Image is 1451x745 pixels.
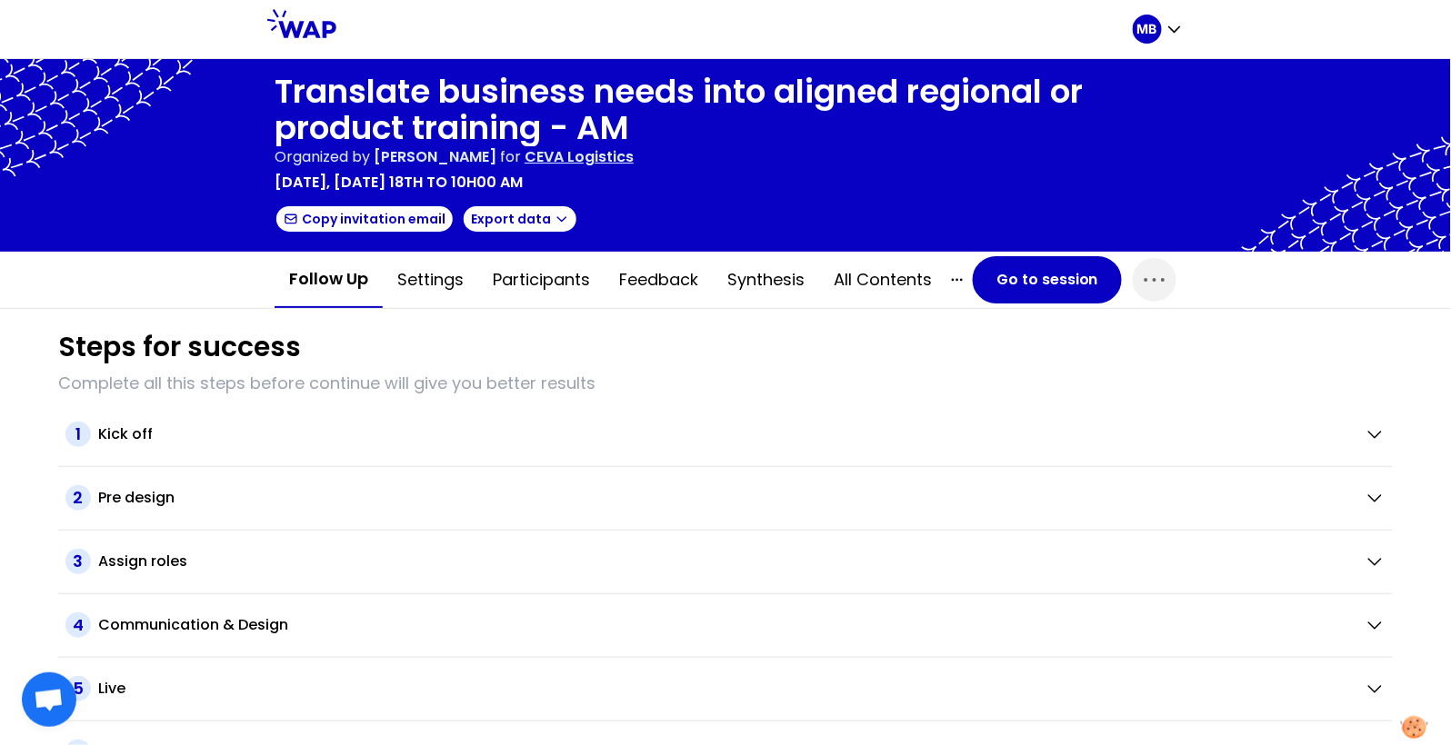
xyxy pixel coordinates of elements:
button: Participants [478,253,605,307]
button: 2Pre design [65,485,1386,511]
button: All contents [819,253,946,307]
button: Synthesis [713,253,819,307]
h2: Communication & Design [98,614,288,636]
button: Export data [462,204,578,233]
button: Feedback [605,253,713,307]
p: Complete all this steps before continue will give you better results [58,371,1393,396]
h1: Translate business needs into aligned regional or product training - AM [275,74,1176,146]
h2: Kick off [98,423,153,445]
p: CEVA Logistics [525,146,634,168]
span: 4 [65,612,91,638]
button: Settings [383,253,478,307]
h2: Pre design [98,487,175,509]
h1: Steps for success [58,331,301,363]
span: 5 [65,676,91,701]
h2: Assign roles [98,551,187,572]
p: for [500,146,521,168]
button: Go to session [973,256,1122,303]
span: [PERSON_NAME] [374,146,496,167]
button: 1Kick off [65,422,1386,447]
button: MB [1133,15,1184,44]
p: [DATE], [DATE] 18th to 10h00 am [275,172,523,194]
p: MB [1137,20,1157,38]
button: Follow up [275,252,383,308]
span: 3 [65,549,91,574]
div: Ouvrir le chat [22,672,76,727]
button: 4Communication & Design [65,612,1386,638]
p: Organized by [275,146,370,168]
h2: Live [98,678,125,700]
span: 2 [65,485,91,511]
span: 1 [65,422,91,447]
button: 3Assign roles [65,549,1386,574]
button: 5Live [65,676,1386,701]
button: Copy invitation email [275,204,455,233]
